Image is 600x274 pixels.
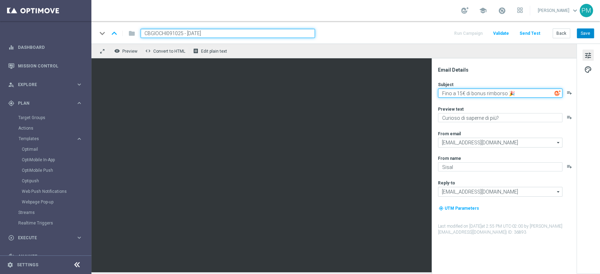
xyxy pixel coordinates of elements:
button: palette [582,64,594,75]
input: Enter a unique template name [141,29,315,38]
span: keyboard_arrow_down [571,7,579,14]
label: Subject [438,82,453,87]
i: settings [7,262,13,268]
span: Execute [18,236,76,240]
div: Web Push Notifications [22,186,91,197]
button: playlist_add [567,115,572,120]
a: Realtime Triggers [18,220,73,226]
a: Webpage Pop-up [22,199,73,205]
button: Send Test [518,29,541,38]
label: Reply-to [438,180,455,186]
div: Target Groups [18,112,91,123]
i: keyboard_arrow_right [76,234,83,241]
button: Validate [492,29,510,38]
img: optiGenie.svg [554,90,561,96]
i: keyboard_arrow_right [76,136,83,142]
div: Explore [8,81,76,88]
i: receipt [193,48,199,54]
span: UTM Parameters [445,206,479,211]
div: Webpage Pop-up [22,197,91,207]
i: keyboard_arrow_right [76,253,83,260]
div: Dashboard [8,38,83,57]
i: keyboard_arrow_up [109,28,120,39]
button: Templates keyboard_arrow_right [18,136,83,142]
a: Streams [18,210,73,215]
span: Preview [122,49,137,54]
span: code [145,48,151,54]
span: Analyze [18,254,76,259]
span: Explore [18,83,76,87]
span: palette [584,65,592,74]
label: Last modified on [DATE] at 2:55 PM UTC-02:00 by [PERSON_NAME][EMAIL_ADDRESS][DOMAIN_NAME] [438,223,576,235]
span: Edit plain text [201,49,227,54]
input: Select [438,187,562,197]
div: Optimail [22,144,91,155]
i: play_circle_outline [8,235,14,241]
button: tune [582,50,594,61]
span: Convert to HTML [153,49,185,54]
button: Save [577,28,594,38]
div: Actions [18,123,91,133]
i: keyboard_arrow_right [76,100,83,106]
i: person_search [8,81,14,88]
div: Email Details [438,67,576,73]
a: Web Push Notifications [22,189,73,194]
button: person_search Explore keyboard_arrow_right [8,82,83,87]
button: gps_fixed Plan keyboard_arrow_right [8,100,83,106]
div: Execute [8,235,76,241]
div: Templates [18,133,91,207]
div: Optipush [22,176,91,186]
i: arrow_drop_down [555,187,562,196]
a: Actions [18,125,73,131]
i: playlist_add [567,164,572,169]
div: Mission Control [8,57,83,75]
div: PM [580,4,593,17]
a: Optimail [22,146,73,152]
button: Mission Control [8,63,83,69]
a: Settings [17,263,38,267]
label: From name [438,156,461,161]
a: OptiMobile Push [22,168,73,173]
div: OptiMobile In-App [22,155,91,165]
div: Templates [19,137,76,141]
button: equalizer Dashboard [8,45,83,50]
span: | ID: 36893 [506,230,526,235]
input: Select [438,138,562,148]
i: remove_red_eye [114,48,120,54]
a: Dashboard [18,38,83,57]
span: school [479,7,487,14]
i: equalizer [8,44,14,51]
label: Preview text [438,106,464,112]
i: track_changes [8,253,14,260]
div: OptiMobile Push [22,165,91,176]
button: remove_red_eye Preview [112,46,141,56]
button: play_circle_outline Execute keyboard_arrow_right [8,235,83,241]
div: Analyze [8,253,76,260]
a: Mission Control [18,57,83,75]
div: Plan [8,100,76,106]
button: code Convert to HTML [143,46,188,56]
i: gps_fixed [8,100,14,106]
span: Validate [493,31,509,36]
i: my_location [439,206,444,211]
span: tune [584,51,592,60]
a: OptiMobile In-App [22,157,73,163]
span: Templates [19,137,69,141]
label: From email [438,131,461,137]
button: track_changes Analyze keyboard_arrow_right [8,254,83,259]
button: receipt Edit plain text [191,46,230,56]
button: playlist_add [567,90,572,96]
i: arrow_drop_down [555,138,562,147]
div: Streams [18,207,91,218]
button: my_location UTM Parameters [438,204,480,212]
div: Realtime Triggers [18,218,91,228]
span: Plan [18,101,76,105]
